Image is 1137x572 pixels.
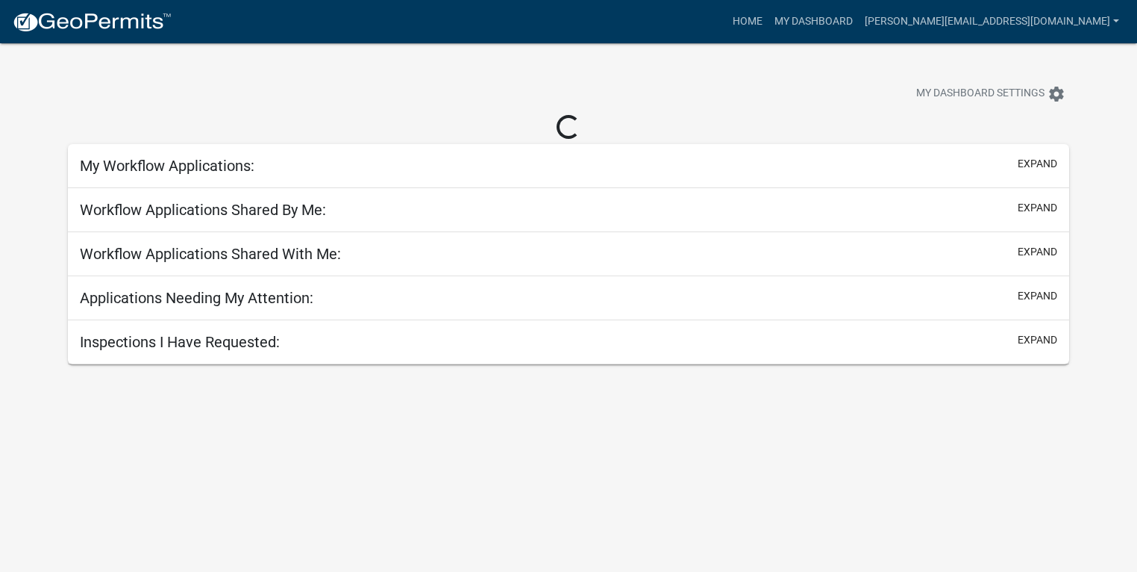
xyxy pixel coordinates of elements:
i: settings [1047,85,1065,103]
button: expand [1018,288,1057,304]
button: expand [1018,332,1057,348]
button: expand [1018,200,1057,216]
a: My Dashboard [768,7,859,36]
h5: Applications Needing My Attention: [80,289,313,307]
h5: Workflow Applications Shared With Me: [80,245,341,263]
button: My Dashboard Settingssettings [904,79,1077,108]
span: My Dashboard Settings [916,85,1044,103]
a: Home [727,7,768,36]
a: [PERSON_NAME][EMAIL_ADDRESS][DOMAIN_NAME] [859,7,1125,36]
button: expand [1018,156,1057,172]
h5: Workflow Applications Shared By Me: [80,201,326,219]
h5: Inspections I Have Requested: [80,333,280,351]
button: expand [1018,244,1057,260]
h5: My Workflow Applications: [80,157,254,175]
